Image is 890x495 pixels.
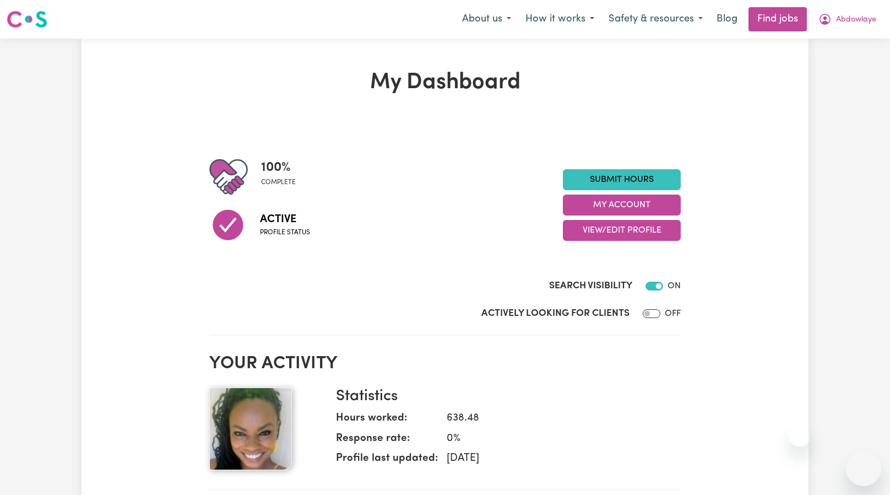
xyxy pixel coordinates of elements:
h1: My Dashboard [209,69,681,96]
h2: Your activity [209,353,681,374]
button: About us [455,8,518,31]
iframe: Button to launch messaging window [846,451,881,486]
span: complete [261,177,296,187]
button: My Account [811,8,883,31]
span: OFF [665,309,681,318]
span: ON [667,282,681,290]
span: 100 % [261,158,296,177]
h3: Statistics [336,388,672,406]
button: Safety & resources [601,8,710,31]
a: Find jobs [748,7,807,31]
iframe: Close message [789,424,811,446]
label: Search Visibility [549,279,632,293]
button: How it works [518,8,601,31]
button: View/Edit Profile [563,220,681,241]
span: Abdowlaye [836,14,876,26]
dt: Hours worked: [336,411,438,431]
a: Careseekers logo [7,7,47,32]
dt: Response rate: [336,431,438,451]
a: Submit Hours [563,169,681,190]
dt: Profile last updated: [336,451,438,471]
img: Careseekers logo [7,9,47,29]
span: Profile status [260,228,310,238]
button: My Account [563,195,681,216]
label: Actively Looking for Clients [481,306,629,321]
div: Profile completeness: 100% [261,158,305,196]
a: Blog [710,7,744,31]
dd: [DATE] [438,451,672,467]
dd: 638.48 [438,411,672,427]
span: Active [260,211,310,228]
dd: 0 % [438,431,672,447]
img: Your profile picture [209,388,292,470]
